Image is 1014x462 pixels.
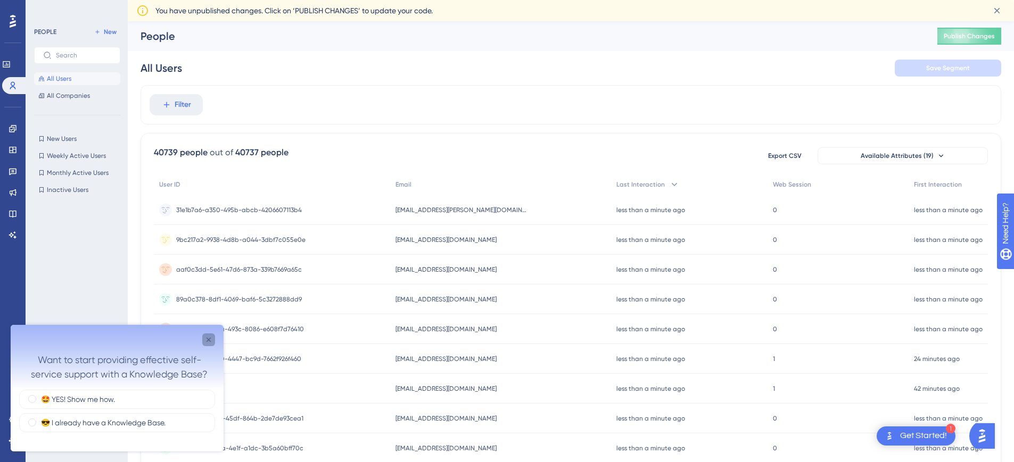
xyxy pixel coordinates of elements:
span: New [104,28,117,36]
time: less than a minute ago [914,444,983,452]
time: less than a minute ago [914,325,983,333]
span: Available Attributes (19) [861,152,934,160]
span: Publish Changes [944,32,995,40]
span: Filter [175,98,191,111]
span: User ID [159,180,180,189]
button: New Users [34,132,120,145]
span: You have unpublished changes. Click on ‘PUBLISH CHANGES’ to update your code. [155,4,433,17]
span: Email [395,180,411,189]
div: 40737 people [235,146,288,159]
div: All Users [141,61,182,75]
span: 0 [773,265,777,274]
time: less than a minute ago [914,266,983,273]
span: Need Help? [25,3,67,15]
time: 24 minutes ago [914,355,960,363]
button: New [90,26,120,38]
div: Get Started! [900,430,947,442]
time: less than a minute ago [616,325,685,333]
time: less than a minute ago [616,385,685,392]
span: 8c080b58-e53a-4e1f-a1dc-3b5a60bff70c [176,444,303,452]
span: 3e52d78b-dc80-4447-bc9d-7662f926f460 [176,355,301,363]
span: All Companies [47,91,90,100]
time: less than a minute ago [616,296,685,303]
button: Filter [150,94,203,115]
span: bd454158-60da-493c-8086-e608f7d76410 [176,325,304,333]
div: out of [210,146,233,159]
button: Monthly Active Users [34,166,120,179]
span: Inactive Users [47,186,88,194]
span: Monthly Active Users [47,169,109,177]
button: Publish Changes [937,28,1001,45]
span: 0 [773,414,777,423]
span: First Interaction [914,180,962,189]
span: [EMAIL_ADDRESS][DOMAIN_NAME] [395,355,497,363]
span: [EMAIL_ADDRESS][DOMAIN_NAME] [395,265,497,274]
span: 31e1b7a6-a350-495b-abcb-4206607113b4 [176,206,302,214]
span: 1 [773,384,775,393]
button: Weekly Active Users [34,149,120,162]
time: less than a minute ago [616,444,685,452]
span: 89a0c378-8df1-4069-baf6-5c3272888dd9 [176,295,302,304]
span: Save Segment [926,64,970,72]
span: [EMAIL_ADDRESS][DOMAIN_NAME] [395,325,497,333]
time: less than a minute ago [616,236,685,243]
div: PEOPLE [34,28,56,36]
span: New Users [47,135,77,143]
button: Available Attributes (19) [818,147,988,164]
time: less than a minute ago [914,296,983,303]
span: Web Session [773,180,811,189]
span: [EMAIL_ADDRESS][DOMAIN_NAME] [395,414,497,423]
time: 42 minutes ago [914,385,960,392]
span: aaf0c3dd-5e61-47d6-873a-339b7669a65c [176,265,302,274]
span: 9bc217a2-9938-4d8b-a044-3dbf7c055e0e [176,236,306,244]
div: 1 [946,424,955,433]
span: 0 [773,444,777,452]
div: Open Get Started! checklist, remaining modules: 1 [877,426,955,446]
time: less than a minute ago [616,415,685,422]
button: All Users [34,72,120,85]
time: less than a minute ago [914,415,983,422]
time: less than a minute ago [616,355,685,363]
div: People [141,29,911,44]
span: [EMAIL_ADDRESS][DOMAIN_NAME] [395,384,497,393]
iframe: UserGuiding Survey [11,325,224,451]
span: [EMAIL_ADDRESS][DOMAIN_NAME] [395,236,497,244]
span: 1 [773,355,775,363]
span: 0 [773,325,777,333]
time: less than a minute ago [914,236,983,243]
button: Inactive Users [34,183,120,196]
time: less than a minute ago [616,206,685,214]
img: launcher-image-alternative-text [883,430,896,442]
span: 4b3c762c-2aa3-45df-864b-2de7de93cea1 [176,414,303,423]
iframe: UserGuiding AI Assistant Launcher [969,420,1001,452]
span: [EMAIL_ADDRESS][DOMAIN_NAME] [395,444,497,452]
time: less than a minute ago [914,206,983,214]
span: All Users [47,74,71,83]
span: 0 [773,295,777,304]
input: Search [56,52,111,59]
span: [EMAIL_ADDRESS][PERSON_NAME][DOMAIN_NAME] [395,206,529,214]
time: less than a minute ago [616,266,685,273]
span: 0 [773,206,777,214]
button: All Companies [34,89,120,102]
span: 0 [773,236,777,244]
span: Export CSV [768,152,802,160]
button: Save Segment [895,60,1001,77]
button: Export CSV [758,147,811,164]
span: [EMAIL_ADDRESS][DOMAIN_NAME] [395,295,497,304]
span: Weekly Active Users [47,152,106,160]
div: 40739 people [154,146,208,159]
span: Last Interaction [616,180,665,189]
